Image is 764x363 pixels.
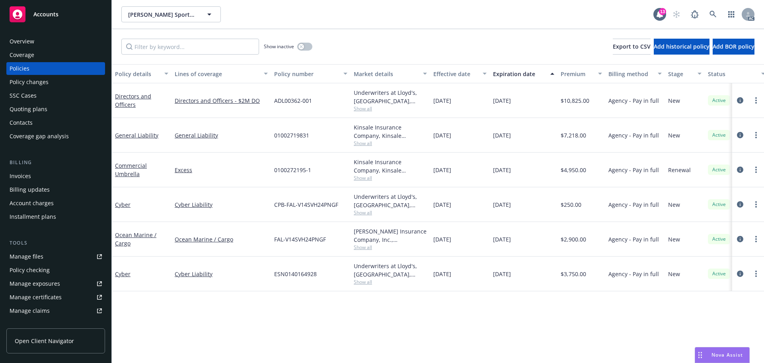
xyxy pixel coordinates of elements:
span: Add historical policy [654,43,709,50]
span: Active [711,166,727,173]
div: Policy checking [10,264,50,277]
span: Show all [354,140,427,147]
button: Premium [557,64,605,83]
a: circleInformation [735,165,745,175]
span: Renewal [668,166,691,174]
a: Report a Bug [687,6,703,22]
a: Cyber Liability [175,270,268,278]
a: Account charges [6,197,105,210]
div: Billing updates [10,183,50,196]
span: Add BOR policy [713,43,754,50]
input: Filter by keyword... [121,39,259,55]
span: $4,950.00 [561,166,586,174]
a: Switch app [723,6,739,22]
span: Agency - Pay in full [608,96,659,105]
span: $7,218.00 [561,131,586,139]
div: Underwriters at Lloyd's, [GEOGRAPHIC_DATA], [PERSON_NAME] of [GEOGRAPHIC_DATA], [PERSON_NAME] Cargo [354,192,427,209]
div: Policy number [274,70,339,78]
span: $250.00 [561,200,581,209]
button: [PERSON_NAME] Sports Inc [121,6,221,22]
div: 13 [659,8,666,15]
span: Show all [354,105,427,112]
span: ADL00362-001 [274,96,312,105]
a: Coverage gap analysis [6,130,105,143]
a: more [751,269,761,279]
a: Installment plans [6,210,105,223]
div: Policies [10,62,29,75]
span: Agency - Pay in full [608,270,659,278]
a: Cyber [115,201,131,208]
button: Lines of coverage [172,64,271,83]
button: Billing method [605,64,665,83]
span: Show all [354,175,427,181]
div: Status [708,70,756,78]
button: Add BOR policy [713,39,754,55]
div: Drag to move [695,347,705,363]
span: CPB-FAL-V14SVH24PNGF [274,200,338,209]
a: Ocean Marine / Cargo [115,231,156,247]
span: New [668,131,680,139]
a: Ocean Marine / Cargo [175,235,268,243]
span: 01002719831 [274,131,309,139]
span: FAL-V14SVH24PNGF [274,235,326,243]
div: Manage BORs [10,318,47,331]
a: Contacts [6,116,105,129]
div: SSC Cases [10,89,37,102]
a: more [751,234,761,244]
div: Underwriters at Lloyd's, [GEOGRAPHIC_DATA], [PERSON_NAME] of [GEOGRAPHIC_DATA], Limit [354,262,427,279]
div: Account charges [10,197,54,210]
span: 0100272195-1 [274,166,311,174]
span: Agency - Pay in full [608,235,659,243]
button: Effective date [430,64,490,83]
span: Active [711,270,727,277]
a: Manage certificates [6,291,105,304]
a: General Liability [115,131,158,139]
div: Effective date [433,70,478,78]
a: Start snowing [668,6,684,22]
span: [DATE] [493,131,511,139]
span: [DATE] [493,96,511,105]
div: Contacts [10,116,33,129]
div: Kinsale Insurance Company, Kinsale Insurance, CRC Group [354,158,427,175]
a: circleInformation [735,200,745,209]
button: Policy number [271,64,351,83]
div: Kinsale Insurance Company, Kinsale Insurance, CRC Group [354,123,427,140]
span: [DATE] [433,166,451,174]
a: Manage files [6,250,105,263]
span: New [668,200,680,209]
a: more [751,165,761,175]
a: Policy changes [6,76,105,88]
a: General Liability [175,131,268,139]
span: [DATE] [493,235,511,243]
a: Manage exposures [6,277,105,290]
div: Tools [6,239,105,247]
span: Active [711,97,727,104]
span: Nova Assist [711,351,743,358]
span: Agency - Pay in full [608,166,659,174]
a: Quoting plans [6,103,105,116]
a: Cyber Liability [175,200,268,209]
span: [DATE] [493,200,511,209]
span: Agency - Pay in full [608,131,659,139]
a: circleInformation [735,130,745,140]
div: Manage certificates [10,291,62,304]
a: Coverage [6,49,105,61]
div: Policy details [115,70,160,78]
button: Expiration date [490,64,557,83]
a: Excess [175,166,268,174]
a: Directors and Officers - $2M DO [175,96,268,105]
div: Policy changes [10,76,49,88]
span: [DATE] [433,96,451,105]
button: Market details [351,64,430,83]
a: Accounts [6,3,105,26]
a: Policy checking [6,264,105,277]
div: Coverage gap analysis [10,130,69,143]
button: Export to CSV [613,39,651,55]
div: Installment plans [10,210,56,223]
span: New [668,270,680,278]
span: New [668,235,680,243]
div: Premium [561,70,593,78]
span: Open Client Navigator [15,337,74,345]
span: Show inactive [264,43,294,50]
